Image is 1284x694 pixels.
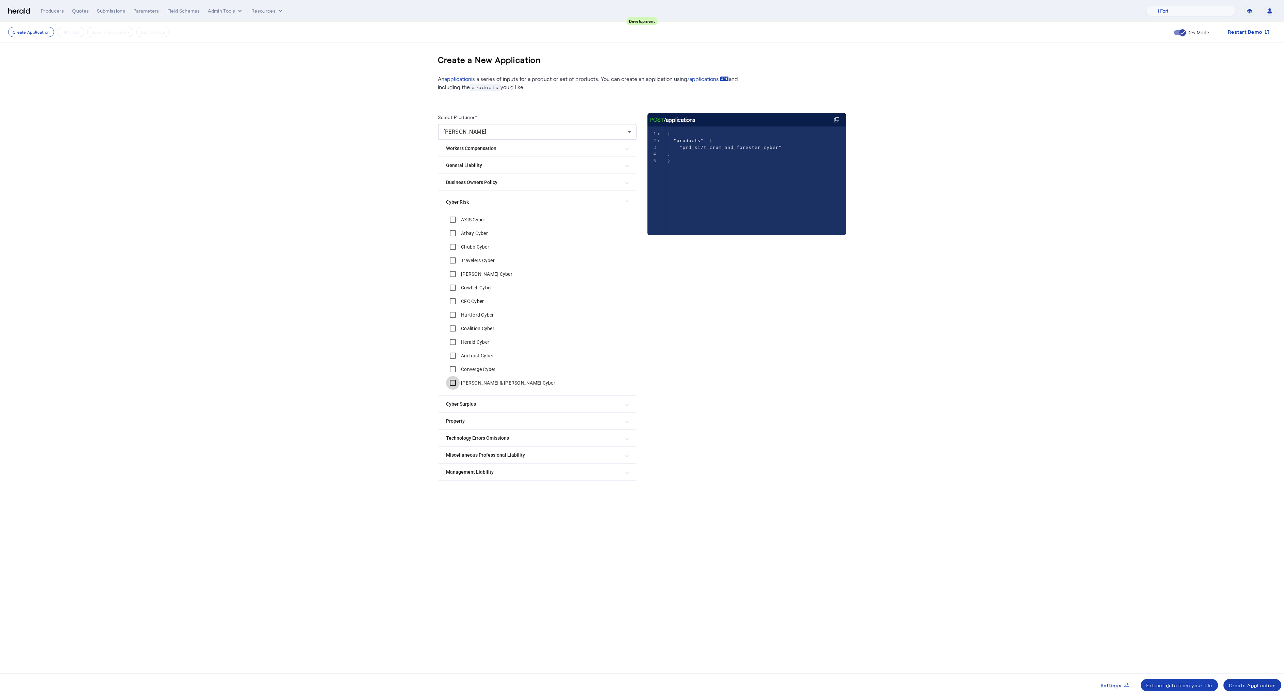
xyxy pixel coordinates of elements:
mat-expansion-panel-header: Management Liability [438,464,637,480]
button: Restart Demo [1222,26,1276,38]
label: Cowbell Cyber [460,284,492,291]
div: Development [626,17,658,25]
span: ] [668,151,671,156]
span: { [668,131,671,136]
mat-expansion-panel-header: Workers Compensation [438,140,637,156]
a: application [444,75,471,82]
mat-panel-title: Property [446,418,620,425]
button: Resources dropdown menu [251,7,284,14]
div: Create Application [1229,682,1276,689]
label: Chubb Cyber [460,243,489,250]
mat-panel-title: General Liability [446,162,620,169]
mat-expansion-panel-header: Business Owners Policy [438,174,637,190]
div: Producers [41,7,64,14]
label: Herald Cyber [460,339,489,345]
mat-panel-title: Management Liability [446,469,620,476]
span: "prd_si7t_crum_and_forester_cyber" [679,145,781,150]
mat-expansion-panel-header: Technology Errors Omissions [438,430,637,446]
span: Restart Demo [1228,28,1262,36]
button: Create Application [1223,679,1282,691]
div: Field Schemas [167,7,200,14]
label: [PERSON_NAME] & [PERSON_NAME] Cyber [460,379,555,386]
div: Submissions [97,7,125,14]
label: Dev Mode [1186,29,1209,36]
h3: Create a New Application [438,49,541,71]
a: /applications [687,75,729,83]
button: Extract data from your file [1141,679,1218,691]
div: Quotes [72,7,89,14]
button: Create Application [8,27,54,37]
button: Submit Application [87,27,133,37]
div: 4 [647,151,657,157]
label: Coalition Cyber [460,325,494,332]
mat-expansion-panel-header: Cyber Surplus [438,396,637,412]
label: Atbay Cyber [460,230,488,237]
span: "products" [674,138,704,143]
button: Fill it Out [57,27,84,37]
button: internal dropdown menu [208,7,243,14]
label: Hartford Cyber [460,311,494,318]
label: CFC Cyber [460,298,484,305]
button: Settings [1095,679,1135,691]
mat-expansion-panel-header: Miscellaneous Professional Liability [438,447,637,463]
mat-expansion-panel-header: General Liability [438,157,637,173]
span: } [668,158,671,163]
label: Select Producer* [438,114,477,120]
label: AmTrust Cyber [460,352,493,359]
div: 2 [647,137,657,144]
p: An is a series of inputs for a product or set of products. You can create an application using an... [438,75,744,91]
mat-panel-title: Business Owners Policy [446,179,620,186]
span: : [ [668,138,713,143]
label: Travelers Cyber [460,257,495,264]
div: Extract data from your file [1146,682,1213,689]
mat-panel-title: Workers Compensation [446,145,620,152]
img: Herald Logo [8,8,30,14]
label: AXIS Cyber [460,216,485,223]
span: POST [650,116,664,124]
mat-panel-title: Cyber Surplus [446,401,620,408]
mat-expansion-panel-header: Cyber Risk [438,191,637,213]
herald-code-block: /applications [647,113,846,222]
span: [PERSON_NAME] [443,129,487,135]
label: Converge Cyber [460,366,496,373]
div: Parameters [133,7,159,14]
mat-expansion-panel-header: Property [438,413,637,429]
span: Settings [1101,682,1122,689]
mat-panel-title: Miscellaneous Professional Liability [446,452,620,459]
div: /applications [650,116,695,124]
mat-panel-title: Technology Errors Omissions [446,435,620,442]
div: Cyber Risk [438,213,637,395]
label: [PERSON_NAME] Cyber [460,271,512,277]
span: products [470,84,500,91]
div: 5 [647,157,657,164]
mat-panel-title: Cyber Risk [446,199,620,206]
div: 1 [647,131,657,137]
div: 3 [647,144,657,151]
button: Get A Quote [136,27,170,37]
